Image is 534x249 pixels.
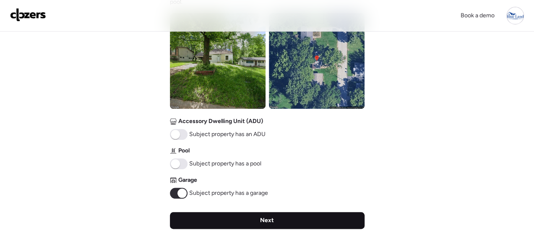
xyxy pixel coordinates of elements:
span: Book a demo [461,12,495,19]
span: Accessory Dwelling Unit (ADU) [178,117,263,126]
span: Subject property has a garage [189,189,268,197]
img: Logo [10,8,46,21]
span: Pool [178,147,190,155]
span: Next [260,216,274,225]
span: Subject property has an ADU [189,130,266,139]
span: Subject property has a pool [189,160,261,168]
span: Garage [178,176,197,184]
